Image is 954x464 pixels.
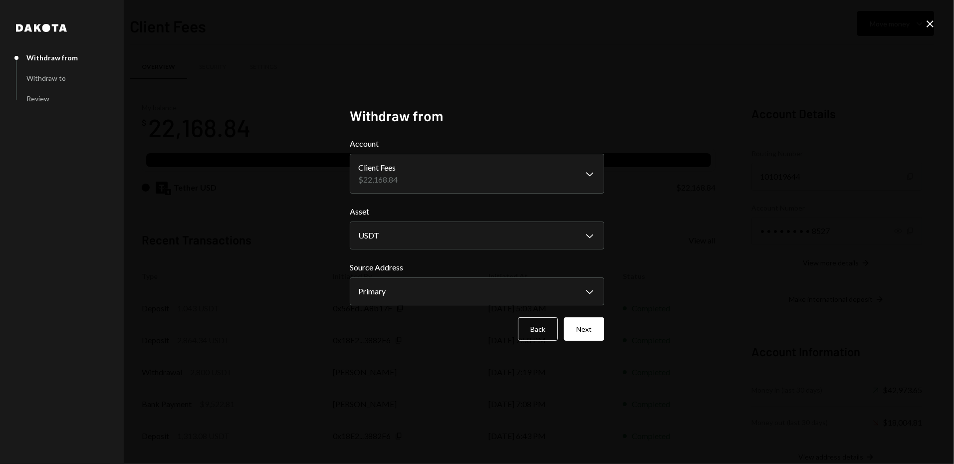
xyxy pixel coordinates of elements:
button: Asset [350,222,604,249]
label: Source Address [350,261,604,273]
button: Source Address [350,277,604,305]
button: Next [564,317,604,341]
h2: Withdraw from [350,106,604,126]
div: Withdraw from [26,53,78,62]
button: Back [518,317,558,341]
div: Withdraw to [26,74,66,82]
button: Account [350,154,604,194]
div: Review [26,94,49,103]
label: Account [350,138,604,150]
label: Asset [350,206,604,218]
